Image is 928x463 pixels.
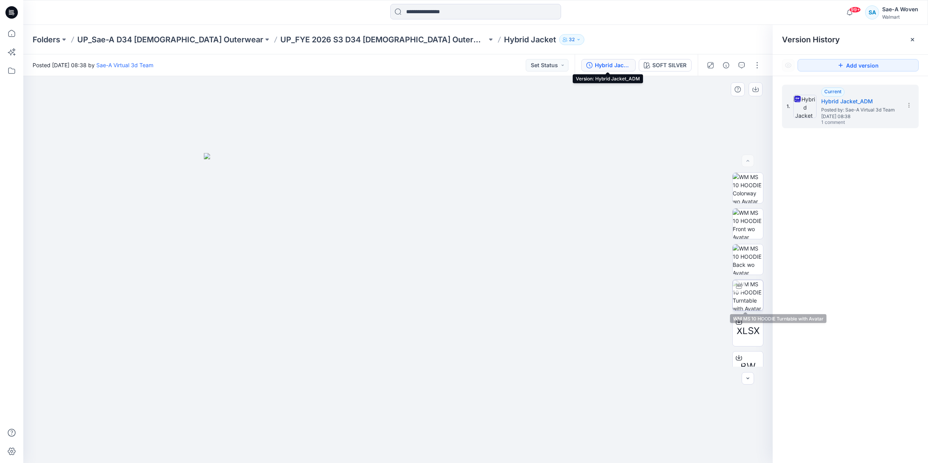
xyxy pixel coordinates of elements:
[581,59,636,71] button: Hybrid Jacket_ADM
[595,61,631,70] div: Hybrid Jacket_ADM
[77,34,263,45] a: UP_Sae-A D34 [DEMOGRAPHIC_DATA] Outerwear
[865,5,879,19] div: SA
[733,280,763,310] img: WM MS 10 HOODIE Turntable with Avatar
[821,106,899,114] span: Posted by: Sae-A Virtual 3d Team
[733,244,763,275] img: WM MS 10 HOODIE Back wo Avatar
[280,34,487,45] a: UP_FYE 2026 S3 D34 [DEMOGRAPHIC_DATA] Outerwear Ozark Trail
[737,324,759,338] span: XLSX
[821,97,899,106] h5: Hybrid Jacket_ADM
[787,103,790,110] span: 1.
[882,5,918,14] div: Sae-A Woven
[798,59,919,71] button: Add version
[882,14,918,20] div: Walmart
[824,89,841,94] span: Current
[849,7,861,13] span: 99+
[821,114,899,119] span: [DATE] 08:38
[504,34,556,45] p: Hybrid Jacket
[733,173,763,203] img: WM MS 10 HOODIE Colorway wo Avatar
[909,37,916,43] button: Close
[559,34,584,45] button: 32
[96,62,153,68] a: Sae-A Virtual 3d Team
[204,153,592,463] img: eyJhbGciOiJIUzI1NiIsImtpZCI6IjAiLCJzbHQiOiJzZXMiLCJ0eXAiOiJKV1QifQ.eyJkYXRhIjp7InR5cGUiOiJzdG9yYW...
[793,95,817,118] img: Hybrid Jacket_ADM
[639,59,692,71] button: SOFT SILVER
[821,120,876,126] span: 1 comment
[782,59,794,71] button: Show Hidden Versions
[652,61,686,70] div: SOFT SILVER
[782,35,840,44] span: Version History
[733,209,763,239] img: WM MS 10 HOODIE Front wo Avatar
[33,61,153,69] span: Posted [DATE] 08:38 by
[33,34,60,45] a: Folders
[720,59,732,71] button: Details
[569,35,575,44] p: 32
[740,360,756,374] span: BW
